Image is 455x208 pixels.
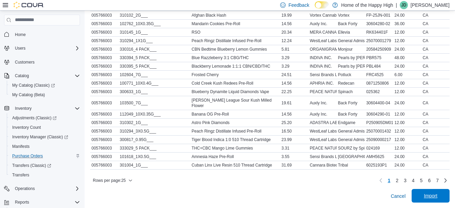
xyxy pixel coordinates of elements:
div: Sensi Brands Ltd. [308,71,336,79]
div: 19.99 [280,11,308,19]
div: 005766003 [90,153,118,161]
div: CA [421,79,450,87]
span: Purchase Orders [9,152,80,160]
div: CA [421,88,450,96]
span: Transfers [12,172,29,178]
div: Blue Razzleberry 3:1 CBG/THC [190,54,280,62]
span: Catalog [12,72,80,80]
div: 102604_7G___ [118,71,190,79]
div: 12.00 [393,127,421,135]
div: Back Forty [337,99,365,107]
div: 22.25 [280,88,308,96]
div: 12.00 [393,88,421,96]
div: 005766003 [90,71,118,79]
div: 12.00 [393,79,421,87]
div: 24.51 [280,71,308,79]
div: 005766003 [90,88,118,96]
button: Cancel [388,189,408,203]
div: Cannara Biotech ([GEOGRAPHIC_DATA]) Inc. [308,161,336,169]
div: FRC4525 [365,71,393,79]
span: Inventory [12,104,80,112]
div: 24.00 [393,99,421,107]
div: 005766003 [90,28,118,36]
div: CA [421,71,450,79]
div: CA [421,144,450,152]
button: Users [1,44,83,53]
span: My Catalog (Beta) [12,92,45,98]
div: [GEOGRAPHIC_DATA] [337,153,365,161]
button: My Catalog (Beta) [7,90,83,100]
div: PBL484 [365,62,393,70]
p: [PERSON_NAME] [411,1,450,9]
div: 005766003 [90,119,118,127]
div: Peach Ringz Distillate Infused Pre-Roll [190,37,280,45]
span: Home [15,32,26,37]
a: Inventory Manager (Classic) [7,132,83,142]
div: [PERSON_NAME] League Sour Kush Milled Flower [190,96,280,110]
span: JD [401,1,407,9]
div: 005766003 [90,37,118,45]
a: Customers [12,58,37,66]
div: 005766003 [90,54,118,62]
div: 20584250909 [365,45,393,53]
button: Reports [12,198,32,206]
div: CA [421,11,450,19]
div: 333029_5 PACK___ [118,144,190,152]
div: Afghan Black Hash [190,11,280,19]
div: 12.00 [393,119,421,127]
div: 24.00 [393,153,421,161]
span: 4 [412,177,415,184]
div: 301004_1G___ [118,161,190,169]
span: 3 [404,177,407,184]
div: 005766003 [90,62,118,70]
div: 48.00 [393,54,421,62]
div: Astro Pink Diamonds [190,119,280,127]
div: APHRIA INC. [308,79,336,87]
button: Import [412,189,450,203]
div: Frosted Cherry [190,71,280,79]
span: 7 [436,177,439,184]
a: Page 3 of 7 [401,175,409,186]
a: Page 7 of 7 [433,175,441,186]
div: THC+CBC Mango Lime Gummies [190,144,280,152]
div: 330316_4 PACK___ [118,45,190,53]
div: 30604400-04 [365,99,393,107]
button: Reports [1,197,83,207]
div: Potluck [337,71,365,79]
div: CA [421,99,450,107]
a: Page 6 of 7 [425,175,433,186]
div: Tiger Blood Indica 1:0 510 Thread Cartridge [190,136,280,144]
div: Mandarin Cookies Pre-Roll [190,20,280,28]
div: PEACE NATURALS PROJECT INC. [308,144,336,152]
div: 005766003 [90,99,118,107]
div: Blackberry Lemonade 1:1:1 CBN/CBD/THC [190,62,280,70]
div: INDIVA INC. [308,54,336,62]
div: P250905DM01 [365,119,393,127]
div: Blueberry Dynamite Liquid Diamonds Vape [190,88,280,96]
button: Inventory Count [7,123,83,132]
div: 300633_1G___ [118,88,190,96]
div: Cold Creek Kush Redees Pre-Roll [190,79,280,87]
button: Inventory [1,104,83,113]
div: 19.61 [280,99,308,107]
div: 14.56 [280,79,308,87]
span: Catalog [15,73,29,79]
div: 310302_1G___ [118,119,190,127]
div: 0871250806 [365,79,393,87]
div: 12.00 [393,37,421,45]
div: 24.00 [393,11,421,19]
button: Catalog [1,71,83,81]
div: General Admission [337,127,365,135]
p: Home of the Happy High [341,1,393,9]
span: Inventory [15,106,32,111]
div: CA [421,20,450,28]
div: 24.00 [393,161,421,169]
div: ORGANIGRAM INC. [308,45,336,53]
div: 6025193P1 [365,161,393,169]
div: Auxly Inc. [308,99,336,107]
a: Purchase Orders [9,152,46,160]
div: WestLeaf Labs LP [308,136,336,144]
div: 310145_1G___ [118,28,190,36]
span: Inventory Count [12,125,41,130]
